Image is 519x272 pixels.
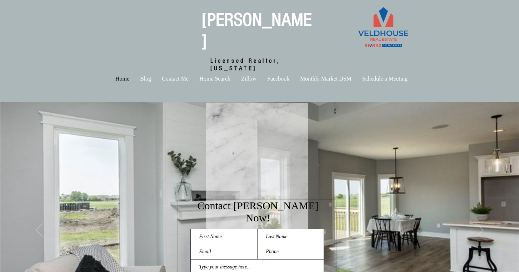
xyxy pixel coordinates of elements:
[190,244,257,259] input: Email
[89,74,434,83] nav: Site
[194,74,236,83] a: Home Search
[257,244,324,259] input: Phone
[359,74,411,83] p: Schedule a Meeting
[476,223,483,238] button: Next
[158,74,192,83] p: Contact Me
[156,74,194,83] a: Contact Me
[202,9,312,52] a: [PERSON_NAME]
[135,74,156,83] a: Blog
[295,74,357,83] a: Monthly Market DSM
[357,74,413,83] a: Schedule a Meeting
[262,74,295,83] a: Facebook
[196,74,234,83] p: Home Search
[296,74,355,83] p: Monthly Market DSM
[197,200,318,224] span: Contact [PERSON_NAME] Now!
[264,74,293,83] p: Facebook
[112,74,133,83] p: Home
[238,74,260,83] p: Zillow
[36,223,43,238] button: Previous
[257,229,324,244] input: Last Name
[210,57,280,72] span: Licensed Realtor, [US_STATE]
[136,74,155,83] p: Blog
[351,3,415,52] img: Veldhouse Logo - Option 1.png
[190,229,257,244] input: First Name
[236,74,262,83] a: Zillow
[110,74,135,83] a: Home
